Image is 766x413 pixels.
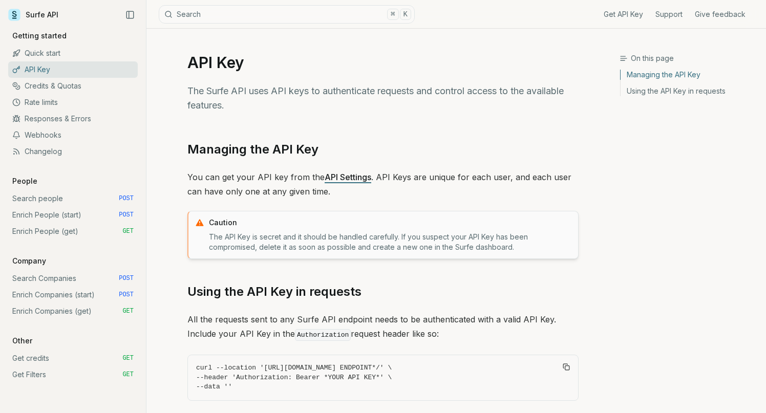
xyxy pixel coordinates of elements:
[209,232,572,252] p: The API Key is secret and it should be handled carefully. If you suspect your API Key has been co...
[122,354,134,362] span: GET
[295,329,351,341] code: Authorization
[8,78,138,94] a: Credits & Quotas
[187,141,318,158] a: Managing the API Key
[122,307,134,315] span: GET
[8,303,138,319] a: Enrich Companies (get) GET
[187,312,579,342] p: All the requests sent to any Surfe API endpoint needs to be authenticated with a valid API Key. I...
[8,61,138,78] a: API Key
[159,5,415,24] button: Search⌘K
[209,218,572,228] p: Caution
[187,284,361,300] a: Using the API Key in requests
[621,83,758,96] a: Using the API Key in requests
[325,172,371,182] a: API Settings
[8,45,138,61] a: Quick start
[8,7,58,23] a: Surfe API
[8,350,138,366] a: Get credits GET
[8,207,138,223] a: Enrich People (start) POST
[122,7,138,23] button: Collapse Sidebar
[8,111,138,127] a: Responses & Errors
[8,127,138,143] a: Webhooks
[8,176,41,186] p: People
[119,274,134,282] span: POST
[655,9,683,19] a: Support
[559,359,574,375] button: Copy Text
[187,84,579,113] p: The Surfe API uses API keys to authenticate requests and control access to the available features.
[122,371,134,379] span: GET
[387,9,398,20] kbd: ⌘
[8,94,138,111] a: Rate limits
[8,256,50,266] p: Company
[187,170,579,199] p: You can get your API key from the . API Keys are unique for each user, and each user can have onl...
[8,223,138,240] a: Enrich People (get) GET
[621,70,758,83] a: Managing the API Key
[8,190,138,207] a: Search people POST
[119,291,134,299] span: POST
[122,227,134,235] span: GET
[400,9,411,20] kbd: K
[695,9,746,19] a: Give feedback
[604,9,643,19] a: Get API Key
[119,211,134,219] span: POST
[8,287,138,303] a: Enrich Companies (start) POST
[620,53,758,63] h3: On this page
[8,270,138,287] a: Search Companies POST
[8,336,36,346] p: Other
[8,31,71,41] p: Getting started
[8,366,138,383] a: Get Filters GET
[196,363,570,392] code: curl --location '[URL][DOMAIN_NAME] ENDPOINT*/' \ --header 'Authorization: Bearer *YOUR API KEY*'...
[187,53,579,72] h1: API Key
[8,143,138,160] a: Changelog
[119,194,134,203] span: POST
